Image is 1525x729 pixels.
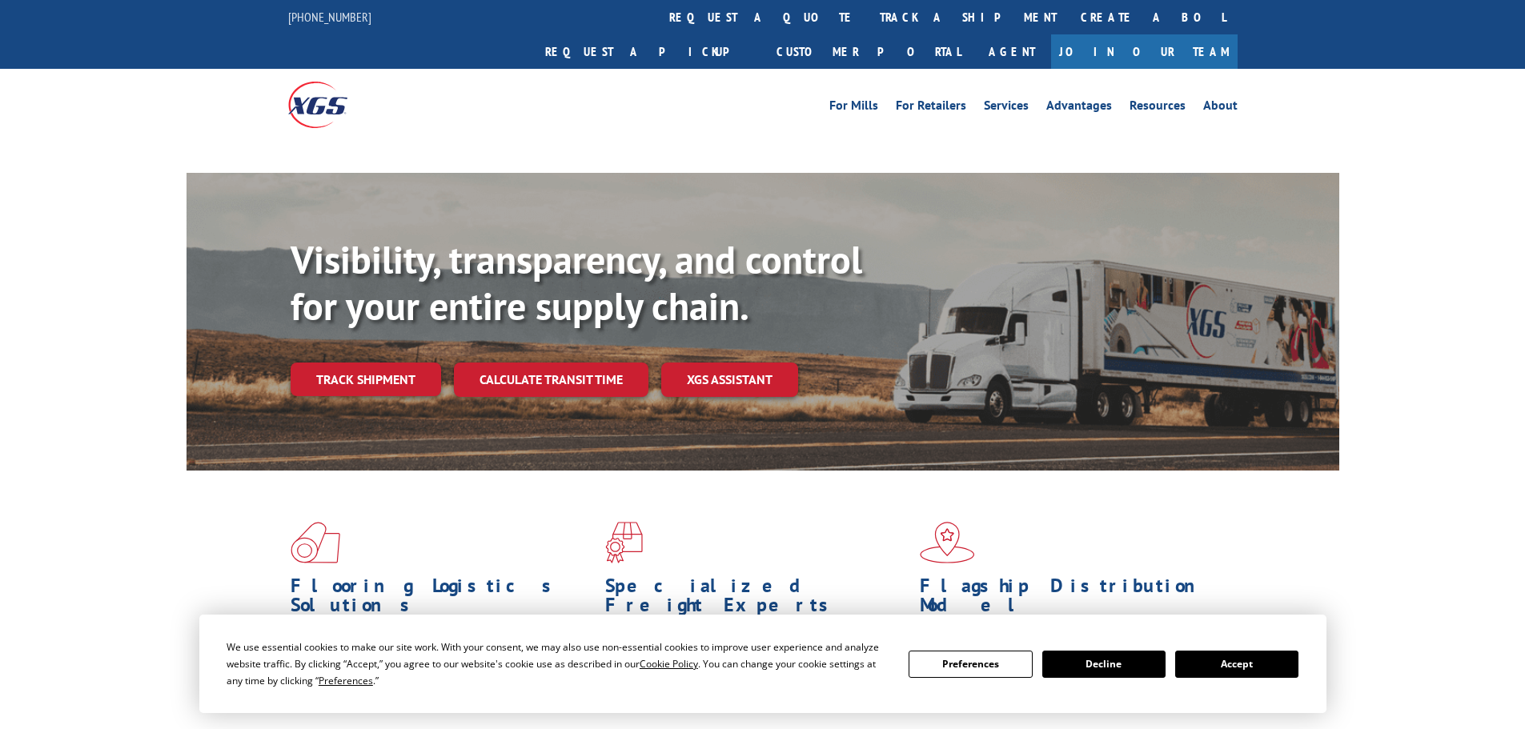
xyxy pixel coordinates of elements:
[661,362,798,397] a: XGS ASSISTANT
[765,34,973,69] a: Customer Portal
[973,34,1051,69] a: Agent
[896,99,966,117] a: For Retailers
[984,99,1029,117] a: Services
[1046,99,1112,117] a: Advantages
[199,615,1326,713] div: Cookie Consent Prompt
[1203,99,1238,117] a: About
[227,639,889,689] div: We use essential cookies to make our site work. With your consent, we may also use non-essential ...
[1042,651,1166,678] button: Decline
[640,657,698,671] span: Cookie Policy
[288,9,371,25] a: [PHONE_NUMBER]
[1175,651,1298,678] button: Accept
[291,576,593,623] h1: Flooring Logistics Solutions
[319,674,373,687] span: Preferences
[920,576,1222,623] h1: Flagship Distribution Model
[291,362,441,396] a: Track shipment
[291,522,340,563] img: xgs-icon-total-supply-chain-intelligence-red
[920,522,975,563] img: xgs-icon-flagship-distribution-model-red
[1051,34,1238,69] a: Join Our Team
[291,234,862,330] b: Visibility, transparency, and control for your entire supply chain.
[605,576,908,623] h1: Specialized Freight Experts
[533,34,765,69] a: Request a pickup
[1130,99,1186,117] a: Resources
[605,522,643,563] img: xgs-icon-focused-on-flooring-red
[829,99,878,117] a: For Mills
[454,362,648,397] a: Calculate transit time
[909,651,1032,678] button: Preferences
